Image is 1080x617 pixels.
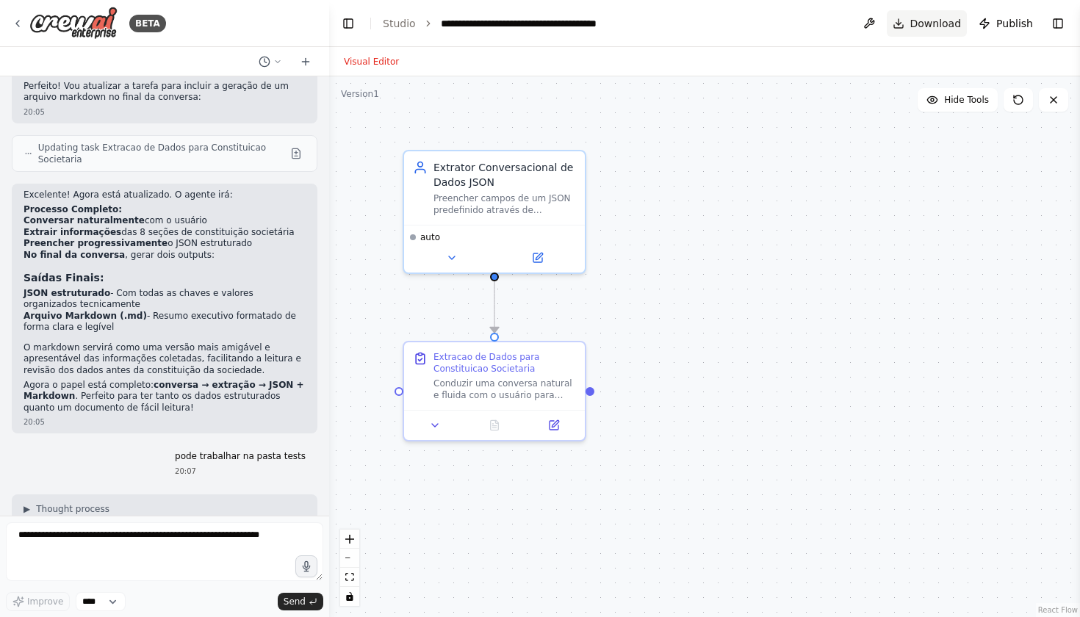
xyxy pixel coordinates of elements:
strong: No final da conversa [24,250,125,260]
strong: Preencher progressivamente [24,238,168,248]
img: Logo [29,7,118,40]
strong: Conversar naturalmente [24,215,145,225]
strong: Processo Completo: [24,204,122,214]
p: O markdown servirá como uma versão mais amigável e apresentável das informações coletadas, facili... [24,342,306,377]
button: Hide left sidebar [338,13,359,34]
div: 20:07 [175,466,306,477]
div: Version 1 [341,88,379,100]
span: auto [420,231,440,243]
strong: Saídas Finais: [24,272,104,284]
li: com o usuário [24,215,306,227]
strong: Extrair informações [24,227,121,237]
button: Click to speak your automation idea [295,555,317,577]
div: React Flow controls [340,530,359,606]
div: Conduzir uma conversa natural e fluida com o usuário para coletar todas as informações necessária... [433,378,576,401]
div: BETA [129,15,166,32]
li: o JSON estruturado [24,238,306,250]
g: Edge from 8d51bfe5-9496-481f-983a-019cc8885489 to 6f53498e-6a08-4310-883c-561b88d13262 [487,281,502,333]
button: Start a new chat [294,53,317,71]
div: Extracao de Dados para Constituicao Societaria [433,351,576,375]
div: Extrator Conversacional de Dados JSONPreencher campos de um JSON predefinido através de conversas... [403,150,586,274]
button: toggle interactivity [340,587,359,606]
strong: conversa → extração → JSON + Markdown [24,380,304,402]
p: Excelente! Agora está atualizado. O agente irá: [24,190,306,201]
a: React Flow attribution [1038,606,1078,614]
div: Extracao de Dados para Constituicao SocietariaConduzir uma conversa natural e fluida com o usuári... [403,341,586,441]
li: - Resumo executivo formatado de forma clara e legível [24,311,306,333]
button: ▶Thought process [24,503,109,515]
span: Improve [27,596,63,607]
strong: Arquivo Markdown (.md) [24,311,147,321]
div: 20:05 [24,416,306,427]
span: Send [284,596,306,607]
button: Open in side panel [496,249,579,267]
button: Switch to previous chat [253,53,288,71]
button: Open in side panel [528,416,579,434]
span: Updating task Extracao de Dados para Constituicao Societaria [38,142,284,165]
span: Hide Tools [944,94,989,106]
button: Hide Tools [918,88,998,112]
button: Publish [973,10,1039,37]
li: - Com todas as chaves e valores organizados tecnicamente [24,288,306,311]
span: ▶ [24,503,30,515]
button: No output available [464,416,526,434]
button: zoom out [340,549,359,568]
nav: breadcrumb [383,16,606,31]
div: Extrator Conversacional de Dados JSON [433,160,576,190]
span: Download [910,16,962,31]
strong: JSON estruturado [24,288,110,298]
span: Thought process [36,503,109,515]
li: , gerar dois outputs: [24,250,306,261]
a: Studio [383,18,416,29]
button: Visual Editor [335,53,408,71]
p: pode trabalhar na pasta tests [175,451,306,463]
button: fit view [340,568,359,587]
button: Improve [6,592,70,611]
button: zoom in [340,530,359,549]
p: Agora o papel está completo: . Perfeito para ter tanto os dados estruturados quanto um documento ... [24,380,306,414]
p: Perfeito! Vou atualizar a tarefa para incluir a geração de um arquivo markdown no final da conversa: [24,81,306,104]
button: Send [278,593,323,610]
span: Publish [996,16,1033,31]
button: Show right sidebar [1048,13,1068,34]
div: 20:05 [24,107,306,118]
div: Preencher campos de um JSON predefinido através de conversas naturais com o usuário, extraindo in... [433,192,576,216]
button: Download [887,10,968,37]
li: das 8 seções de constituição societária [24,227,306,239]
